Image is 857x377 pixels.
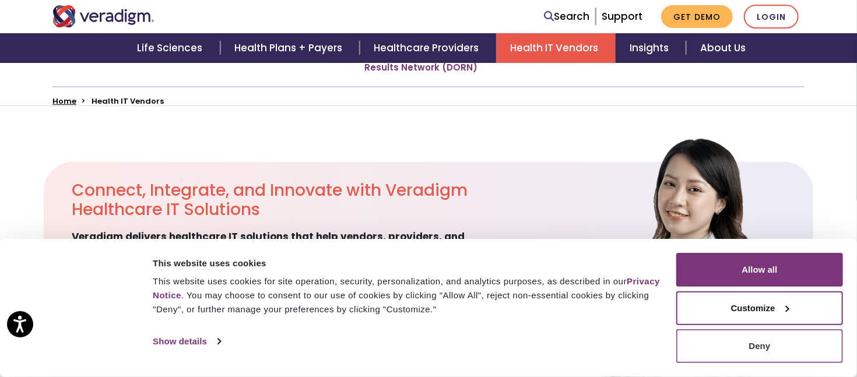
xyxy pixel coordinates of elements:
[360,33,496,63] a: Healthcare Providers
[72,181,493,220] h2: Connect, Integrate, and Innovate with Veradigm Healthcare IT Solutions
[124,33,220,63] a: Life Sciences
[153,333,220,350] a: Show details
[153,256,663,270] div: This website uses cookies
[602,9,642,23] a: Support
[744,5,799,29] a: Login
[544,9,589,24] a: Search
[676,253,843,287] button: Allow all
[72,229,493,260] span: Veradigm delivers healthcare IT solutions that help vendors, providers, and software companies co...
[661,5,733,28] a: Get Demo
[220,33,360,63] a: Health Plans + Payers
[686,33,760,63] a: About Us
[496,33,616,63] a: Health IT Vendors
[153,274,663,316] div: This website uses cookies for site operation, security, personalization, and analytics purposes, ...
[799,319,843,363] iframe: Drift Chat Widget
[676,291,843,325] button: Customize
[676,329,843,363] button: Deny
[364,50,493,73] a: Diagnostic Ordering and Results Network (DORN)
[52,5,154,27] img: Veradigm logo
[52,96,76,107] a: Home
[616,33,686,63] a: Insights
